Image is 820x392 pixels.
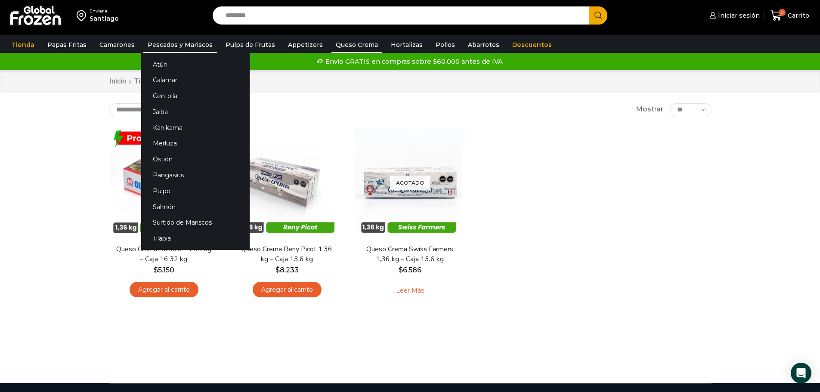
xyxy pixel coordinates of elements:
[141,199,250,215] a: Salmón
[7,37,39,53] a: Tienda
[141,120,250,136] a: Kanikama
[77,8,90,23] img: address-field-icon.svg
[791,363,811,383] div: Open Intercom Messenger
[221,37,279,53] a: Pulpa de Frutas
[109,77,215,86] nav: Breadcrumb
[154,266,158,274] span: $
[275,266,280,274] span: $
[90,8,119,14] div: Enviar a
[383,282,437,300] a: Leé más sobre “Queso Crema Swiss Farmers 1,36 kg - Caja 13,6 kg”
[390,176,430,190] p: Agotado
[399,266,421,274] bdi: 6.586
[95,37,139,53] a: Camarones
[636,105,663,114] span: Mostrar
[141,88,250,104] a: Centolla
[130,282,198,298] a: Agregar al carrito: “Queso Crema Rafulco - 1,36 kg - Caja 16,32 kg”
[141,231,250,247] a: Tilapia
[141,215,250,231] a: Surtido de Mariscos
[154,266,174,274] bdi: 5.150
[237,244,336,264] a: Queso Crema Reny Picot 1,36 kg – Caja 13,6 kg
[141,183,250,199] a: Pulpo
[331,37,382,53] a: Queso Crema
[589,6,607,25] button: Search button
[275,266,299,274] bdi: 8.233
[707,7,760,24] a: Iniciar sesión
[464,37,504,53] a: Abarrotes
[786,11,809,20] span: Carrito
[768,6,811,26] a: 0 Carrito
[284,37,327,53] a: Appetizers
[43,37,91,53] a: Papas Fritas
[253,282,322,298] a: Agregar al carrito: “Queso Crema Reny Picot 1,36 kg - Caja 13,6 kg”
[779,9,786,16] span: 0
[90,14,119,23] div: Santiago
[141,151,250,167] a: Ostión
[109,103,219,116] select: Pedido de la tienda
[114,244,213,264] a: Queso Crema Rafulco – 1,36 kg – Caja 16,32 kg
[141,167,250,183] a: Pangasius
[387,37,427,53] a: Hortalizas
[109,77,127,86] a: Inicio
[360,244,459,264] a: Queso Crema Swiss Farmers 1,36 kg – Caja 13,6 kg
[508,37,556,53] a: Descuentos
[141,72,250,88] a: Calamar
[141,56,250,72] a: Atún
[716,11,760,20] span: Iniciar sesión
[431,37,459,53] a: Pollos
[399,266,403,274] span: $
[141,136,250,151] a: Merluza
[141,104,250,120] a: Jaiba
[134,77,156,86] a: Tienda
[143,37,217,53] a: Pescados y Mariscos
